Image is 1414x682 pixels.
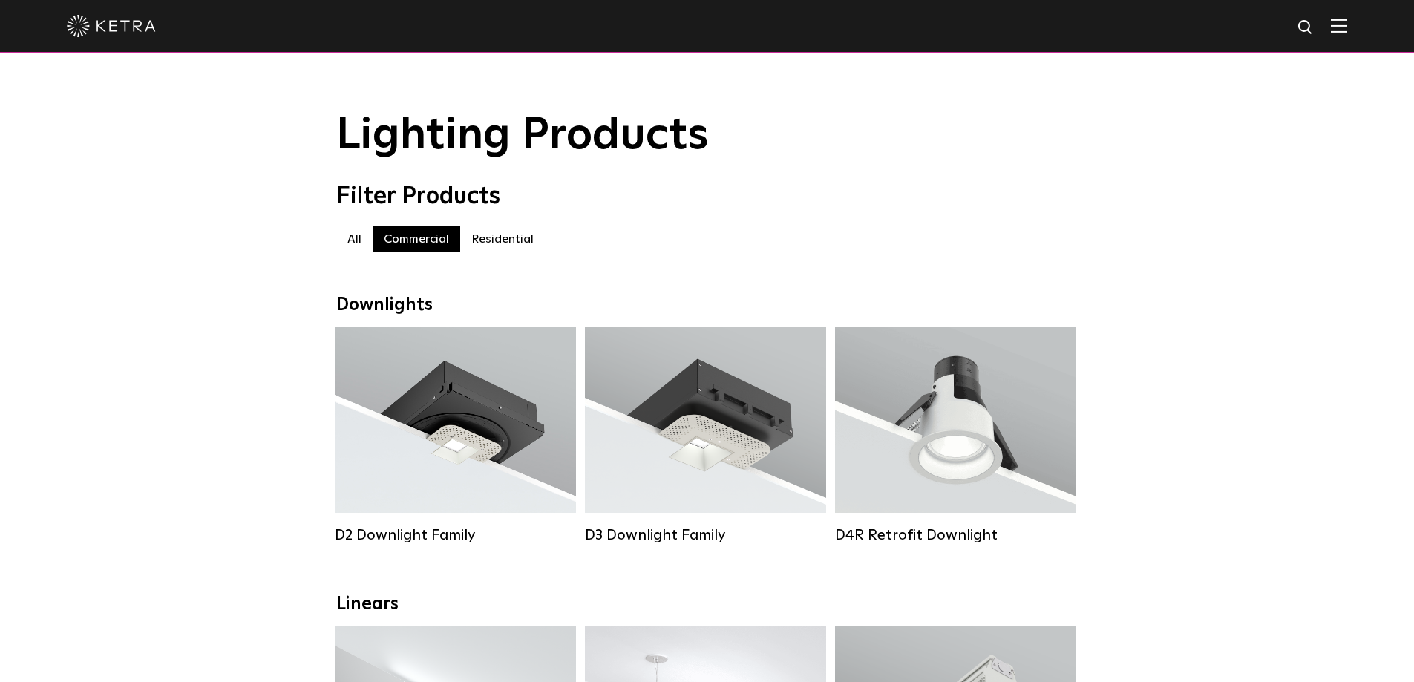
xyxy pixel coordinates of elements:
div: Linears [336,594,1078,615]
div: Downlights [336,295,1078,316]
img: search icon [1297,19,1315,37]
label: Commercial [373,226,460,252]
a: D3 Downlight Family Lumen Output:700 / 900 / 1100Colors:White / Black / Silver / Bronze / Paintab... [585,327,826,544]
div: D4R Retrofit Downlight [835,526,1076,544]
label: Residential [460,226,545,252]
img: ketra-logo-2019-white [67,15,156,37]
span: Lighting Products [336,114,709,158]
a: D4R Retrofit Downlight Lumen Output:800Colors:White / BlackBeam Angles:15° / 25° / 40° / 60°Watta... [835,327,1076,544]
img: Hamburger%20Nav.svg [1331,19,1347,33]
label: All [336,226,373,252]
div: Filter Products [336,183,1078,211]
div: D2 Downlight Family [335,526,576,544]
a: D2 Downlight Family Lumen Output:1200Colors:White / Black / Gloss Black / Silver / Bronze / Silve... [335,327,576,544]
div: D3 Downlight Family [585,526,826,544]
